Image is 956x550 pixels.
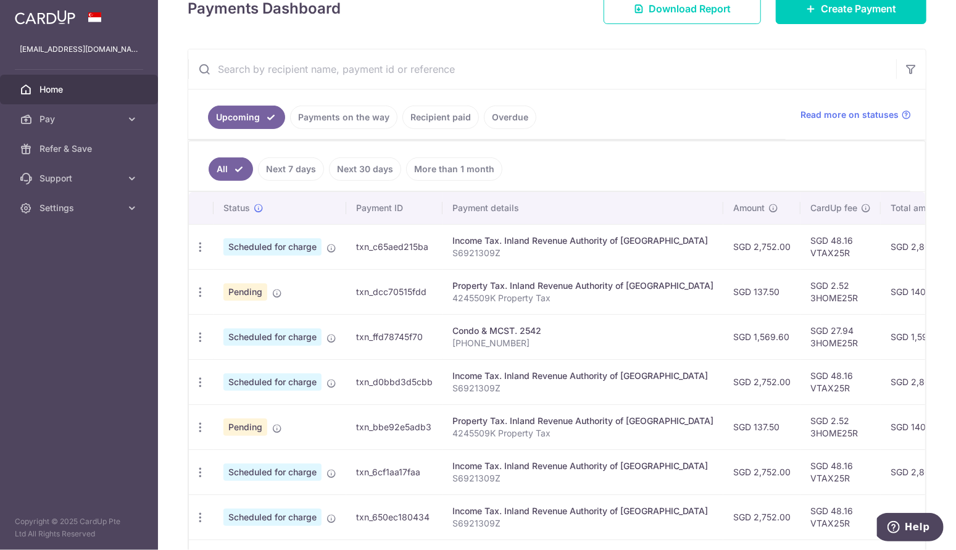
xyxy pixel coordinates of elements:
[800,224,881,269] td: SGD 48.16 VTAX25R
[452,370,713,382] div: Income Tax. Inland Revenue Authority of [GEOGRAPHIC_DATA]
[723,314,800,359] td: SGD 1,569.60
[452,415,713,427] div: Property Tax. Inland Revenue Authority of [GEOGRAPHIC_DATA]
[208,106,285,129] a: Upcoming
[20,43,138,56] p: [EMAIL_ADDRESS][DOMAIN_NAME]
[723,359,800,404] td: SGD 2,752.00
[800,449,881,494] td: SGD 48.16 VTAX25R
[723,269,800,314] td: SGD 137.50
[329,157,401,181] a: Next 30 days
[800,109,899,121] span: Read more on statuses
[810,202,857,214] span: CardUp fee
[800,314,881,359] td: SGD 27.94 3HOME25R
[800,404,881,449] td: SGD 2.52 3HOME25R
[733,202,765,214] span: Amount
[39,83,121,96] span: Home
[39,143,121,155] span: Refer & Save
[800,494,881,540] td: SGD 48.16 VTAX25R
[452,472,713,485] p: S6921309Z
[223,328,322,346] span: Scheduled for charge
[723,404,800,449] td: SGD 137.50
[223,283,267,301] span: Pending
[346,224,443,269] td: txn_c65aed215ba
[346,449,443,494] td: txn_6cf1aa17faa
[452,280,713,292] div: Property Tax. Inland Revenue Authority of [GEOGRAPHIC_DATA]
[800,109,911,121] a: Read more on statuses
[877,513,944,544] iframe: Opens a widget where you can find more information
[188,49,896,89] input: Search by recipient name, payment id or reference
[443,192,723,224] th: Payment details
[209,157,253,181] a: All
[800,269,881,314] td: SGD 2.52 3HOME25R
[223,373,322,391] span: Scheduled for charge
[406,157,502,181] a: More than 1 month
[723,449,800,494] td: SGD 2,752.00
[39,172,121,185] span: Support
[346,404,443,449] td: txn_bbe92e5adb3
[346,192,443,224] th: Payment ID
[452,427,713,440] p: 4245509K Property Tax
[452,382,713,394] p: S6921309Z
[346,314,443,359] td: txn_ffd78745f70
[452,337,713,349] p: [PHONE_NUMBER]
[223,202,250,214] span: Status
[452,235,713,247] div: Income Tax. Inland Revenue Authority of [GEOGRAPHIC_DATA]
[39,113,121,125] span: Pay
[452,505,713,517] div: Income Tax. Inland Revenue Authority of [GEOGRAPHIC_DATA]
[15,10,75,25] img: CardUp
[723,494,800,540] td: SGD 2,752.00
[821,1,896,16] span: Create Payment
[223,419,267,436] span: Pending
[484,106,536,129] a: Overdue
[452,517,713,530] p: S6921309Z
[223,238,322,256] span: Scheduled for charge
[891,202,931,214] span: Total amt.
[649,1,731,16] span: Download Report
[452,247,713,259] p: S6921309Z
[402,106,479,129] a: Recipient paid
[346,359,443,404] td: txn_d0bbd3d5cbb
[223,464,322,481] span: Scheduled for charge
[223,509,322,526] span: Scheduled for charge
[346,269,443,314] td: txn_dcc70515fdd
[290,106,397,129] a: Payments on the way
[258,157,324,181] a: Next 7 days
[800,359,881,404] td: SGD 48.16 VTAX25R
[39,202,121,214] span: Settings
[346,494,443,540] td: txn_650ec180434
[452,460,713,472] div: Income Tax. Inland Revenue Authority of [GEOGRAPHIC_DATA]
[723,224,800,269] td: SGD 2,752.00
[452,292,713,304] p: 4245509K Property Tax
[452,325,713,337] div: Condo & MCST. 2542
